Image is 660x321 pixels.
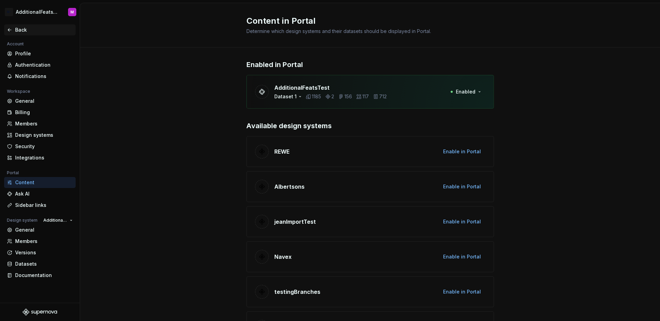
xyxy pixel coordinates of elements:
[446,86,485,98] button: Enabled
[4,258,76,269] a: Datasets
[23,309,57,316] svg: Supernova Logo
[16,9,60,15] div: AdditionalFeatsTest
[15,109,73,116] div: Billing
[4,200,76,211] a: Sidebar links
[5,8,13,16] div: M-
[4,118,76,129] a: Members
[15,73,73,80] div: Notifications
[70,9,74,15] div: M
[439,145,485,158] button: Enable in Portal
[4,224,76,235] a: General
[4,87,33,96] div: Workspace
[15,249,73,256] div: Versions
[4,48,76,59] a: Profile
[15,98,73,104] div: General
[246,28,431,34] span: Determine which design systems and their datasets should be displayed in Portal.
[15,50,73,57] div: Profile
[246,15,486,26] h2: Content in Portal
[15,226,73,233] div: General
[443,253,481,260] span: Enable in Portal
[15,143,73,150] div: Security
[15,190,73,197] div: Ask AI
[274,147,289,156] p: REWE
[15,154,73,161] div: Integrations
[4,236,76,247] a: Members
[15,272,73,279] div: Documentation
[4,130,76,141] a: Design systems
[439,286,485,298] button: Enable in Portal
[331,93,334,100] p: 2
[439,215,485,228] button: Enable in Portal
[15,202,73,209] div: Sidebar links
[274,182,305,191] p: Albertsons
[4,24,76,35] a: Back
[4,169,22,177] div: Portal
[15,120,73,127] div: Members
[15,26,73,33] div: Back
[274,288,320,296] p: testingBranches
[4,247,76,258] a: Versions
[15,62,73,68] div: Authentication
[4,107,76,118] a: Billing
[274,84,387,92] p: AdditionalFeatsTest
[379,93,387,100] p: 712
[43,218,67,223] span: AdditionalFeatsTest
[443,218,481,225] span: Enable in Portal
[312,93,321,100] p: 1185
[439,251,485,263] button: Enable in Portal
[274,253,291,261] p: Navex
[443,148,481,155] span: Enable in Portal
[4,188,76,199] a: Ask AI
[15,238,73,245] div: Members
[246,60,494,69] p: Enabled in Portal
[15,132,73,139] div: Design systems
[4,141,76,152] a: Security
[274,218,316,226] p: jeanImportTest
[4,270,76,281] a: Documentation
[4,71,76,82] a: Notifications
[4,152,76,163] a: Integrations
[362,93,369,100] p: 117
[246,121,494,131] p: Available design systems
[4,216,40,224] div: Design system
[274,93,297,100] div: Dataset 1
[456,88,475,95] span: Enabled
[439,180,485,193] button: Enable in Portal
[344,93,352,100] p: 156
[15,179,73,186] div: Content
[1,4,78,20] button: M-AdditionalFeatsTestM
[4,177,76,188] a: Content
[15,261,73,267] div: Datasets
[4,40,26,48] div: Account
[4,96,76,107] a: General
[443,183,481,190] span: Enable in Portal
[443,288,481,295] span: Enable in Portal
[4,59,76,70] a: Authentication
